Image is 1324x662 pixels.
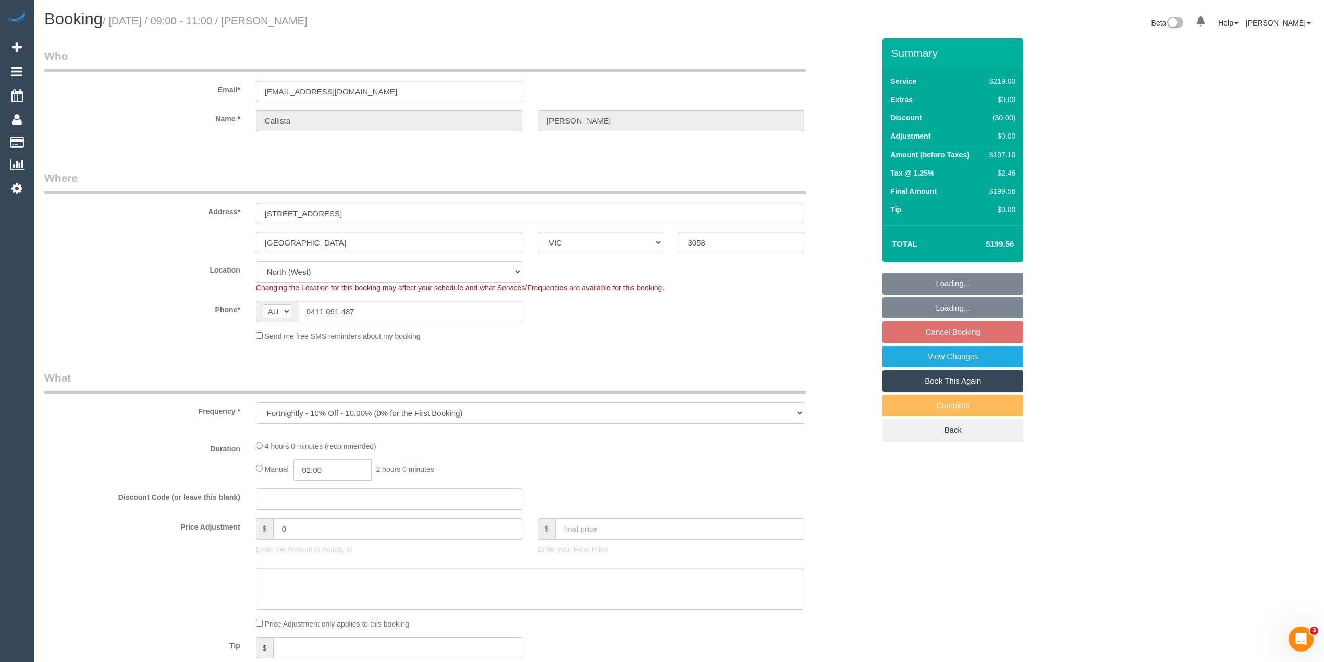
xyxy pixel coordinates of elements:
[265,442,376,450] span: 4 hours 0 minutes (recommended)
[890,131,930,141] label: Adjustment
[890,204,901,215] label: Tip
[36,637,248,651] label: Tip
[985,94,1015,105] div: $0.00
[103,15,308,27] small: / [DATE] / 09:00 - 11:00 / [PERSON_NAME]
[36,488,248,502] label: Discount Code (or leave this blank)
[892,239,917,248] strong: Total
[44,170,806,194] legend: Where
[256,284,664,292] span: Changing the Location for this booking may affect your schedule and what Services/Frequencies are...
[36,110,248,124] label: Name *
[256,544,522,555] p: Enter the Amount to Adjust, or
[1246,19,1311,27] a: [PERSON_NAME]
[256,518,273,540] span: $
[1310,627,1318,635] span: 3
[256,110,522,131] input: First Name*
[265,620,409,628] span: Price Adjustment only applies to this booking
[1218,19,1239,27] a: Help
[679,232,804,253] input: Post Code*
[985,204,1015,215] div: $0.00
[44,48,806,72] legend: Who
[890,150,969,160] label: Amount (before Taxes)
[538,544,804,555] p: Enter your Final Price
[890,186,937,197] label: Final Amount
[890,113,922,123] label: Discount
[36,301,248,315] label: Phone*
[985,186,1015,197] div: $199.56
[44,10,103,28] span: Booking
[1289,627,1314,652] iframe: Intercom live chat
[882,370,1023,392] a: Book This Again
[256,232,522,253] input: Suburb*
[538,518,555,540] span: $
[538,110,804,131] input: Last Name*
[890,76,916,87] label: Service
[954,240,1014,249] h4: $199.56
[1166,17,1183,30] img: New interface
[256,637,273,658] span: $
[882,419,1023,441] a: Back
[36,518,248,532] label: Price Adjustment
[985,150,1015,160] div: $197.10
[555,518,804,540] input: final price
[256,81,522,102] input: Email*
[298,301,522,322] input: Phone*
[985,76,1015,87] div: $219.00
[985,131,1015,141] div: $0.00
[985,168,1015,178] div: $2.46
[890,168,934,178] label: Tax @ 1.25%
[36,203,248,217] label: Address*
[265,465,289,473] span: Manual
[36,81,248,95] label: Email*
[376,465,434,473] span: 2 hours 0 minutes
[36,261,248,275] label: Location
[882,346,1023,367] a: View Changes
[44,370,806,394] legend: What
[1151,19,1184,27] a: Beta
[36,402,248,416] label: Frequency *
[265,332,421,340] span: Send me free SMS reminders about my booking
[891,47,1018,59] h3: Summary
[36,440,248,454] label: Duration
[890,94,913,105] label: Extras
[985,113,1015,123] div: ($0.00)
[6,10,27,25] img: Automaid Logo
